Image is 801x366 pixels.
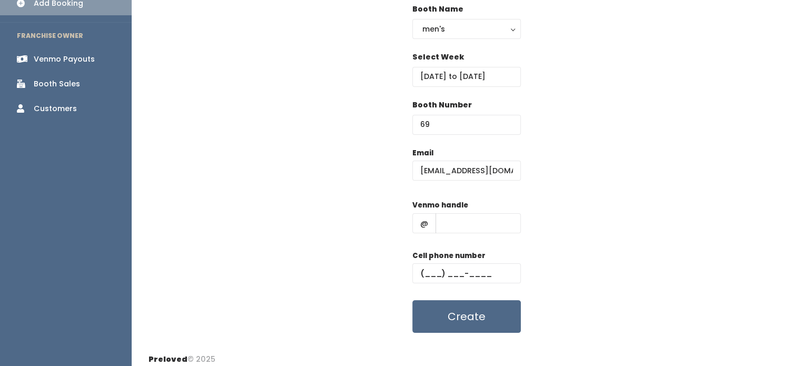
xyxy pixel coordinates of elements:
[412,115,521,135] input: Booth Number
[149,354,187,364] span: Preloved
[422,23,511,35] div: men's
[412,52,464,63] label: Select Week
[412,213,436,233] span: @
[412,251,486,261] label: Cell phone number
[34,103,77,114] div: Customers
[412,4,463,15] label: Booth Name
[34,54,95,65] div: Venmo Payouts
[149,345,215,365] div: © 2025
[412,148,433,159] label: Email
[412,67,521,87] input: Select week
[412,19,521,39] button: men's
[412,161,521,181] input: @ .
[412,263,521,283] input: (___) ___-____
[412,200,468,211] label: Venmo handle
[412,300,521,333] button: Create
[412,100,472,111] label: Booth Number
[34,78,80,90] div: Booth Sales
